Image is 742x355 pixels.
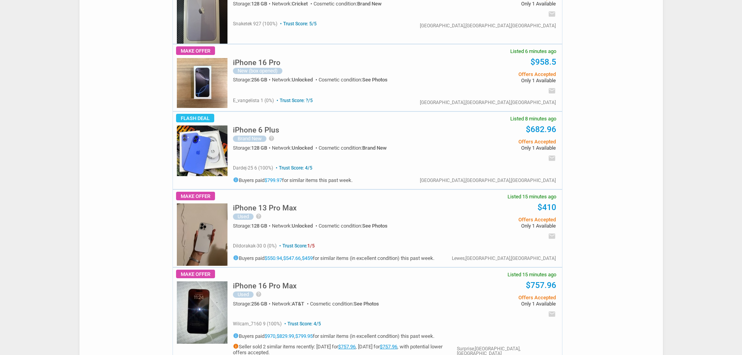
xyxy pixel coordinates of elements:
i: email [548,310,556,318]
img: s-l225.jpg [177,58,227,108]
div: [GEOGRAPHIC_DATA],[GEOGRAPHIC_DATA],[GEOGRAPHIC_DATA] [420,23,556,28]
a: $799.95 [295,333,313,339]
span: See Photos [362,77,388,83]
div: Storage: [233,77,272,82]
span: wilcam_7160 9 (100%) [233,321,282,327]
img: s-l225.jpg [177,203,227,266]
span: Brand New [357,1,382,7]
div: Lewes,[GEOGRAPHIC_DATA],[GEOGRAPHIC_DATA] [452,256,556,261]
span: 128 GB [251,223,267,229]
span: Listed 15 minutes ago [508,272,556,277]
span: dardej-25 6 (100%) [233,165,273,171]
span: Brand New [362,145,387,151]
a: iPhone 13 Pro Max [233,206,297,212]
a: iPhone 16 Pro Max [233,284,297,290]
div: Network: [272,223,319,228]
div: Network: [272,1,314,6]
h5: Buyers paid for similar items this past week. [233,177,352,183]
span: Trust Score: 4/5 [274,165,312,171]
span: Flash Deal [176,114,214,122]
span: Listed 15 minutes ago [508,194,556,199]
a: $757.96 [380,344,397,350]
div: Cosmetic condition: [319,77,388,82]
span: Make Offer [176,46,215,55]
span: Trust Score: [278,243,315,249]
i: info [233,343,239,349]
span: Only 1 Available [438,1,555,6]
a: $799.97 [264,177,282,183]
a: $547.66 [283,255,301,261]
a: $757.96 [526,281,556,290]
div: [GEOGRAPHIC_DATA],[GEOGRAPHIC_DATA],[GEOGRAPHIC_DATA] [420,178,556,183]
i: email [548,154,556,162]
div: New (box opened) [233,68,282,74]
a: $958.5 [531,57,556,67]
i: help [256,291,262,297]
div: Network: [272,77,319,82]
span: Unlocked [292,223,313,229]
span: dildorakak-30 0 (0%) [233,243,277,249]
span: Only 1 Available [438,145,555,150]
img: s-l225.jpg [177,125,227,176]
div: Storage: [233,1,272,6]
i: info [233,177,239,183]
div: Storage: [233,223,272,228]
a: $757.96 [338,344,356,350]
h5: iPhone 16 Pro [233,59,280,66]
h5: iPhone 13 Pro Max [233,204,297,212]
i: help [256,213,262,219]
div: Cosmetic condition: [319,223,388,228]
i: help [268,135,275,141]
a: $970 [264,333,275,339]
a: $829.99 [277,333,294,339]
div: Brand New [233,136,266,142]
a: $682.96 [526,125,556,134]
div: Cosmetic condition: [310,301,379,306]
div: Storage: [233,145,272,150]
a: $459 [302,255,313,261]
a: iPhone 16 Pro [233,60,280,66]
h5: iPhone 6 Plus [233,126,279,134]
span: Only 1 Available [438,223,555,228]
img: s-l225.jpg [177,281,227,344]
span: e_vangelista 1 (0%) [233,98,274,103]
div: Used [233,291,254,298]
span: 256 GB [251,77,267,83]
div: Network: [272,301,310,306]
span: Make Offer [176,270,215,278]
h5: iPhone 16 Pro Max [233,282,297,290]
span: See Photos [354,301,379,307]
span: Listed 6 minutes ago [510,49,556,54]
span: Offers Accepted [438,295,555,300]
span: Offers Accepted [438,217,555,222]
span: Offers Accepted [438,72,555,77]
span: 128 GB [251,1,267,7]
span: Listed 8 minutes ago [510,116,556,121]
span: Unlocked [292,145,313,151]
div: Cosmetic condition: [319,145,387,150]
span: See Photos [362,223,388,229]
span: 256 GB [251,301,267,307]
span: Only 1 Available [438,301,555,306]
span: snaketek 927 (100%) [233,21,277,26]
i: email [548,232,556,240]
div: Network: [272,145,319,150]
span: Only 1 Available [438,78,555,83]
span: Trust Score: ?/5 [275,98,313,103]
i: email [548,87,556,95]
span: Trust Score: 5/5 [278,21,317,26]
div: Storage: [233,301,272,306]
i: info [233,255,239,261]
span: AT&T [292,301,304,307]
a: $550.94 [264,255,282,261]
i: info [233,333,239,339]
div: [GEOGRAPHIC_DATA],[GEOGRAPHIC_DATA],[GEOGRAPHIC_DATA] [420,100,556,105]
h5: Buyers paid , , for similar items (in excellent condition) this past week. [233,255,434,261]
div: Used [233,214,254,220]
i: email [548,10,556,18]
span: Trust Score: 4/5 [283,321,321,327]
span: 128 GB [251,145,267,151]
span: Offers Accepted [438,139,555,144]
span: Unlocked [292,77,313,83]
span: 1/5 [307,243,315,249]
